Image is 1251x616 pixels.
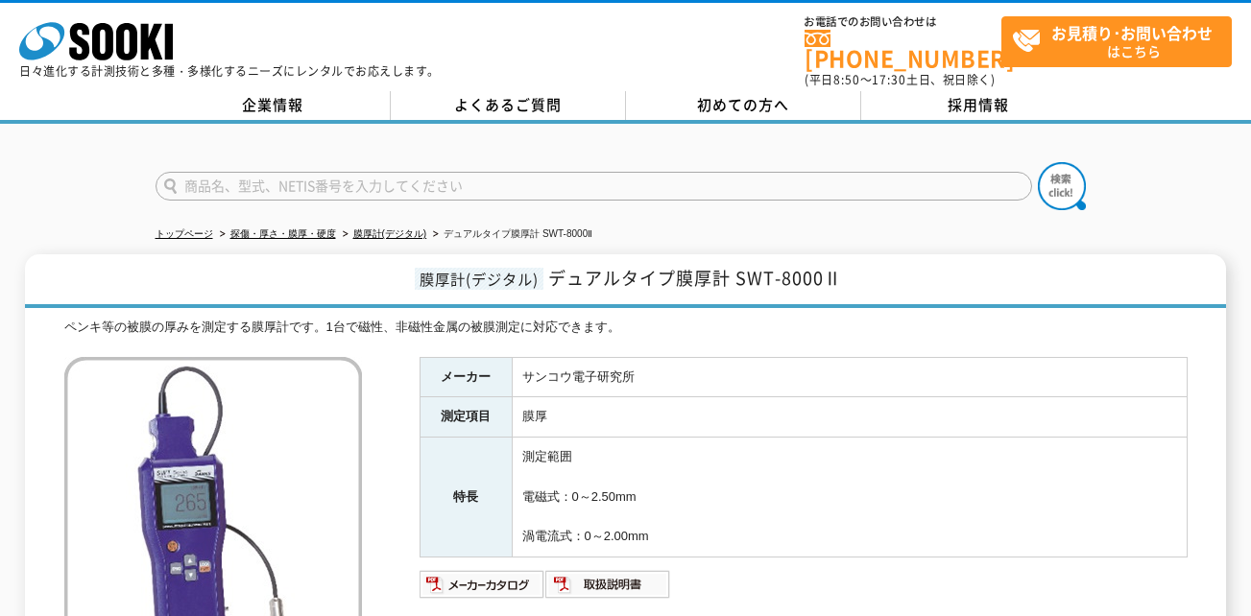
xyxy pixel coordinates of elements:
a: 取扱説明書 [545,581,671,596]
span: はこちら [1012,17,1231,65]
input: 商品名、型式、NETIS番号を入力してください [156,172,1032,201]
a: 採用情報 [861,91,1096,120]
span: デュアルタイプ膜厚計 SWT-8000Ⅱ [548,265,842,291]
p: 日々進化する計測技術と多種・多様化するニーズにレンタルでお応えします。 [19,65,440,77]
span: (平日 ～ 土日、祝日除く) [805,71,995,88]
th: 測定項目 [420,397,512,438]
td: サンコウ電子研究所 [512,357,1187,397]
span: お電話でのお問い合わせは [805,16,1001,28]
img: メーカーカタログ [420,569,545,600]
td: 膜厚 [512,397,1187,438]
img: btn_search.png [1038,162,1086,210]
div: ペンキ等の被膜の厚みを測定する膜厚計です。1台で磁性、非磁性金属の被膜測定に対応できます。 [64,318,1188,338]
a: 膜厚計(デジタル) [353,228,427,239]
span: 膜厚計(デジタル) [415,268,543,290]
li: デュアルタイプ膜厚計 SWT-8000Ⅱ [429,225,592,245]
a: 初めての方へ [626,91,861,120]
td: 測定範囲 電磁式：0～2.50mm 渦電流式：0～2.00mm [512,438,1187,557]
img: 取扱説明書 [545,569,671,600]
a: よくあるご質問 [391,91,626,120]
th: 特長 [420,438,512,557]
strong: お見積り･お問い合わせ [1051,21,1213,44]
a: トップページ [156,228,213,239]
span: 17:30 [872,71,906,88]
th: メーカー [420,357,512,397]
a: お見積り･お問い合わせはこちら [1001,16,1232,67]
a: 探傷・厚さ・膜厚・硬度 [230,228,336,239]
span: 8:50 [833,71,860,88]
a: メーカーカタログ [420,581,545,596]
span: 初めての方へ [697,94,789,115]
a: [PHONE_NUMBER] [805,30,1001,69]
a: 企業情報 [156,91,391,120]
